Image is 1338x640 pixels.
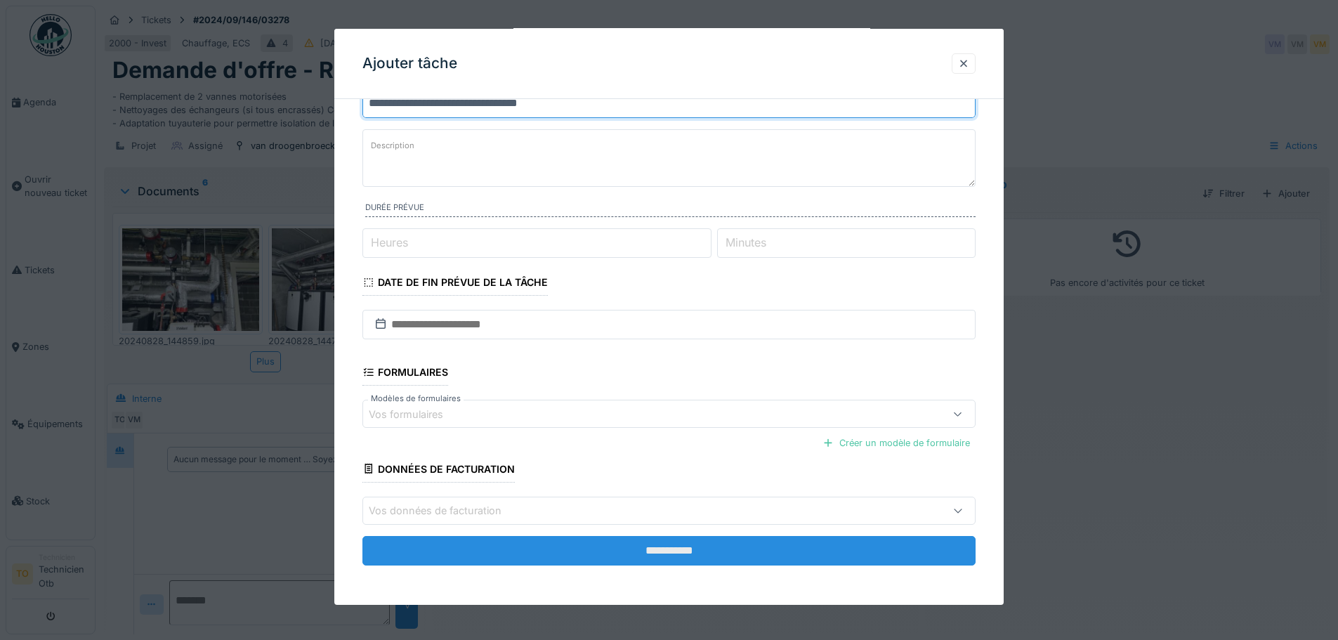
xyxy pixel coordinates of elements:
label: Durée prévue [365,202,976,217]
div: Données de facturation [362,458,515,482]
label: Heures [368,234,411,251]
div: Formulaires [362,362,448,386]
div: Vos données de facturation [369,503,521,518]
label: Description [368,137,417,155]
label: Minutes [723,234,769,251]
h3: Ajouter tâche [362,55,457,72]
label: Modèles de formulaires [368,393,464,405]
div: Vos formulaires [369,406,463,422]
div: Date de fin prévue de la tâche [362,272,548,296]
div: Créer un modèle de formulaire [817,433,976,452]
